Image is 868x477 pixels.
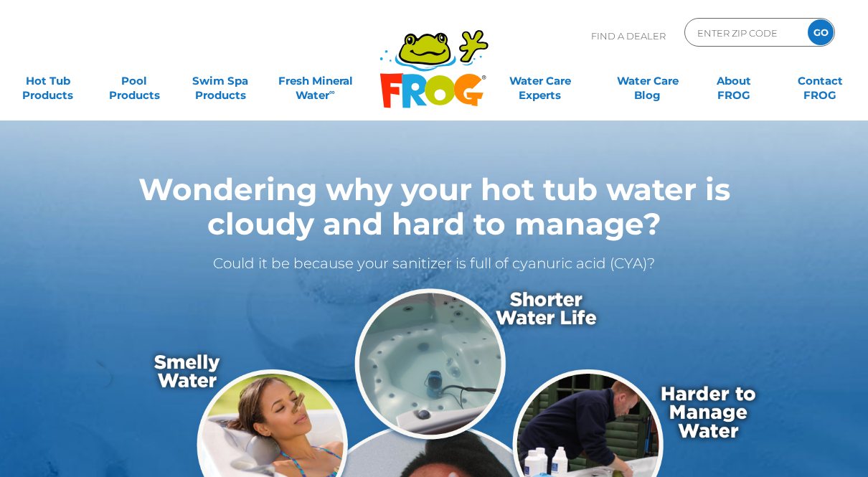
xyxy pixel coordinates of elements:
a: Water CareExperts [486,67,595,95]
a: Hot TubProducts [14,67,82,95]
a: ContactFROG [786,67,854,95]
sup: ∞ [329,87,335,97]
h1: Wondering why your hot tub water is cloudy and hard to manage? [87,172,781,241]
a: Swim SpaProducts [187,67,255,95]
input: Zip Code Form [696,22,793,43]
a: Water CareBlog [614,67,681,95]
input: GO [808,19,834,45]
a: PoolProducts [100,67,168,95]
a: Fresh MineralWater∞ [273,67,357,95]
p: Find A Dealer [591,18,666,54]
a: AboutFROG [700,67,768,95]
p: Could it be because your sanitizer is full of cyanuric acid (CYA)? [87,252,781,275]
